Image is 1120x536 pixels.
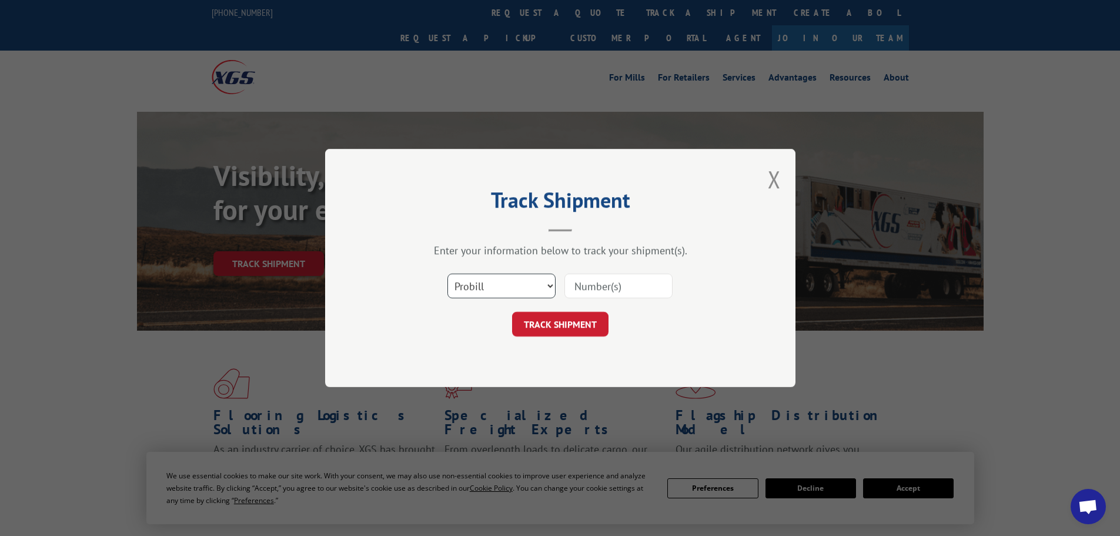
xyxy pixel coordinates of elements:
[564,274,673,298] input: Number(s)
[1071,489,1106,524] div: Open chat
[768,164,781,195] button: Close modal
[384,192,737,214] h2: Track Shipment
[512,312,609,337] button: TRACK SHIPMENT
[384,244,737,257] div: Enter your information below to track your shipment(s).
